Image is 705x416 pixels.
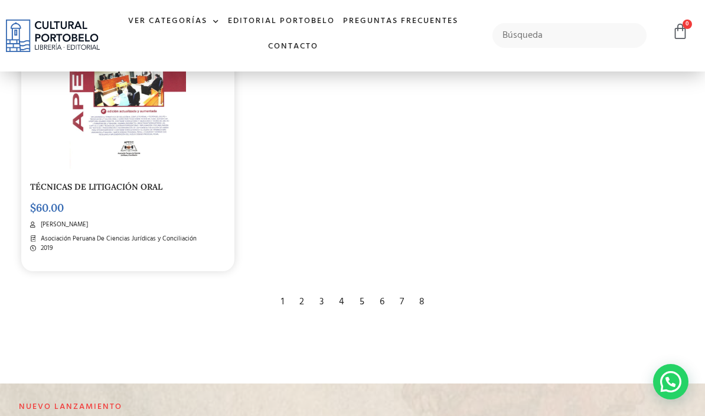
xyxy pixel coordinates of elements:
[38,243,53,253] span: 2019
[339,9,462,34] a: Preguntas frecuentes
[413,289,430,315] div: 8
[672,23,688,40] a: 0
[264,34,322,60] a: Contacto
[19,402,461,412] h2: Nuevo lanzamiento
[683,19,692,29] span: 0
[30,201,64,214] bdi: 60.00
[333,289,350,315] div: 4
[293,289,310,315] div: 2
[30,181,162,192] a: TÉCNICAS DE LITIGACIÓN ORAL
[492,23,647,48] input: Búsqueda
[224,9,339,34] a: Editorial Portobelo
[314,289,329,315] div: 3
[38,234,197,244] span: Asociación Peruana De Ciencias Jurídicas y Conciliación
[354,289,370,315] div: 5
[30,201,36,214] span: $
[124,9,224,34] a: Ver Categorías
[38,220,88,230] span: [PERSON_NAME]
[374,289,390,315] div: 6
[394,289,410,315] div: 7
[275,289,290,315] div: 1
[70,4,186,170] img: img20230324_09523818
